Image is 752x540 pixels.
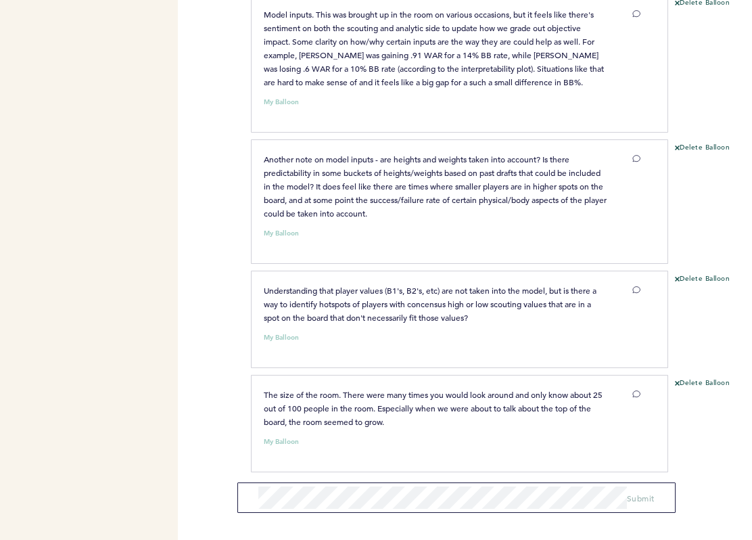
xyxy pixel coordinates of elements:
[264,438,299,445] small: My Balloon
[264,389,605,427] span: The size of the room. There were many times you would look around and only know about 25 out of 1...
[264,230,299,237] small: My Balloon
[264,334,299,341] small: My Balloon
[627,493,655,503] span: Submit
[264,285,598,323] span: Understanding that player values (B1's, B2's, etc) are not taken into the model, but is there a w...
[627,491,655,505] button: Submit
[675,143,730,154] button: Delete Balloon
[675,378,730,389] button: Delete Balloon
[675,274,730,285] button: Delete Balloon
[264,99,299,106] small: My Balloon
[264,9,606,87] span: Model inputs. This was brought up in the room on various occasions, but it feels like there's sen...
[264,154,609,219] span: Another note on model inputs - are heights and weights taken into account? Is there predictabilit...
